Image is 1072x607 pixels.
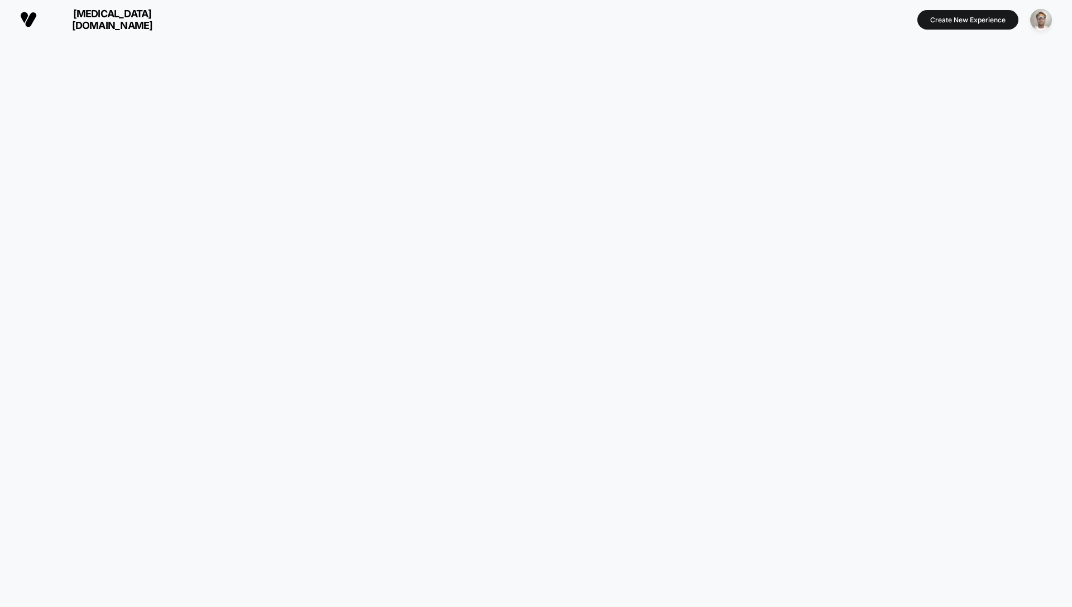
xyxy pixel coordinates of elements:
img: Visually logo [20,11,37,28]
span: [MEDICAL_DATA][DOMAIN_NAME] [45,8,179,31]
button: Create New Experience [917,10,1018,30]
button: [MEDICAL_DATA][DOMAIN_NAME] [17,7,183,32]
button: ppic [1027,8,1055,31]
img: ppic [1030,9,1052,31]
